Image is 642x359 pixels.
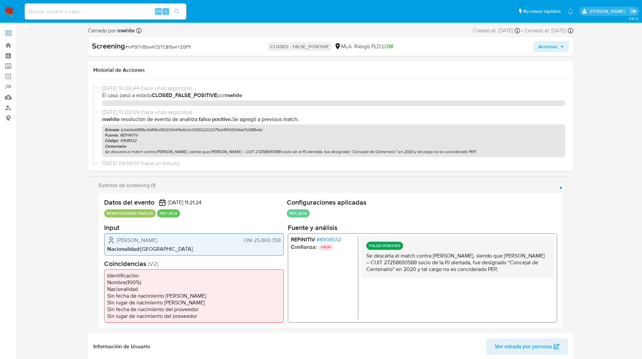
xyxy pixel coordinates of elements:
p: CLOSED - FALSE_POSITIVE [268,42,332,51]
span: Acciones [538,41,557,52]
span: LOW [382,42,393,50]
span: Ver mirada por persona [495,338,552,355]
span: Accesos rápidos [523,8,561,15]
span: Cerrado por [88,27,135,34]
button: search-icon [170,7,184,16]
span: # mFG7VBbwKCSTC8l5s4YZGFfl [125,43,191,50]
p: matiasagustin.white@mercadolibre.com [589,8,628,14]
b: Screening [92,40,125,51]
b: mwhite [116,27,135,34]
h1: Información de Usuario [93,343,150,350]
div: Creado el: [DATE] [473,27,520,34]
span: Riesgo PLD: [354,43,393,50]
input: Buscar usuario o caso... [25,7,186,16]
button: Ver mirada por persona [486,338,568,355]
a: Salir [630,8,637,15]
div: MLA [334,43,351,50]
span: - [521,27,523,34]
span: s [165,8,167,14]
div: Cerrado el: [DATE] [524,27,573,34]
span: Alt [156,8,161,14]
button: Acciones [533,41,569,52]
a: Notificaciones [568,8,573,14]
